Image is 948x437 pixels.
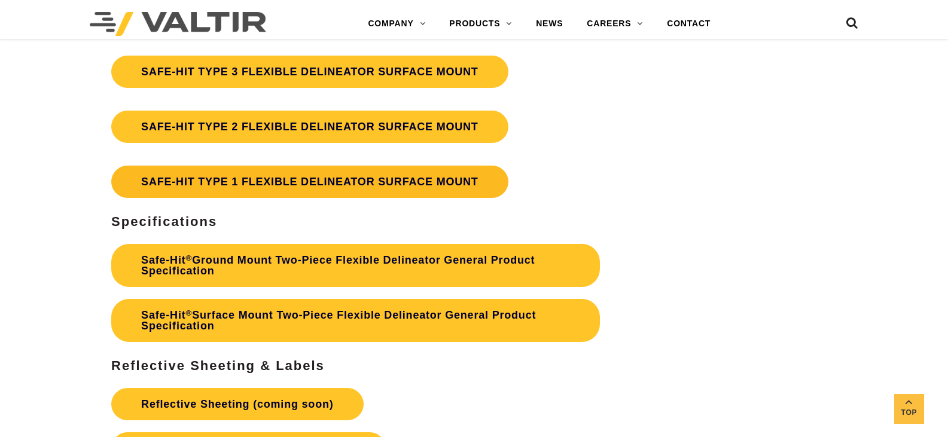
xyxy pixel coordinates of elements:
a: COMPANY [356,12,437,36]
a: Reflective Sheeting (coming soon) [111,388,363,420]
b: Reflective Sheeting & Labels [111,358,325,373]
a: CONTACT [655,12,723,36]
a: SAFE-HIT TYPE 2 FLEXIBLE DELINEATOR SURFACE MOUNT [111,111,508,143]
img: Valtir [90,12,266,36]
a: Safe-Hit®Surface Mount Two-Piece Flexible Delineator General Product Specification [111,299,600,342]
a: Safe-Hit®Ground Mount Two-Piece Flexible Delineator General Product Specification [111,244,600,287]
a: CAREERS [575,12,655,36]
span: Top [894,406,924,420]
a: SAFE-HIT TYPE 3 FLEXIBLE DELINEATOR SURFACE MOUNT [111,56,508,88]
sup: ® [186,308,193,317]
sup: ® [186,253,193,262]
a: Top [894,394,924,424]
a: NEWS [524,12,575,36]
a: PRODUCTS [437,12,524,36]
a: SAFE-HIT TYPE 1 FLEXIBLE DELINEATOR SURFACE MOUNT [111,166,508,198]
b: Specifications [111,214,217,229]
